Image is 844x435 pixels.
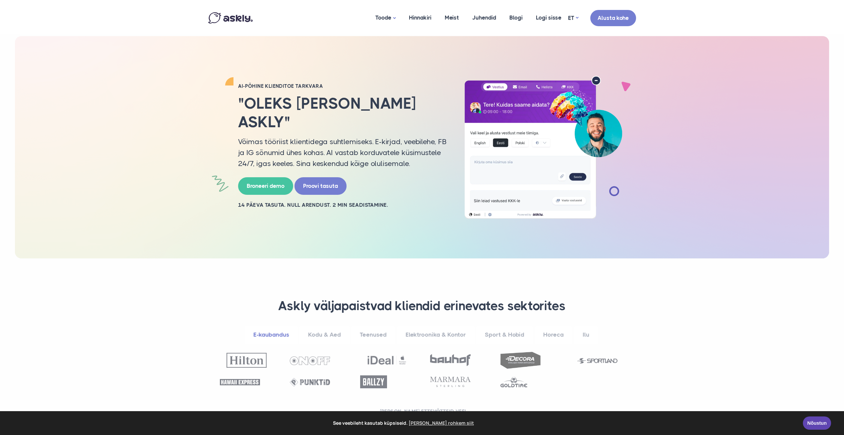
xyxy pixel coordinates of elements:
img: Hawaii Express [220,379,260,385]
a: Kodu & Aed [299,326,350,344]
h3: Askly väljapaistvad kliendid erinevates sektorites [217,298,628,314]
img: Goldtime [500,376,527,387]
img: Ballzy [360,375,387,388]
img: Ideal [367,353,407,368]
h2: ...[PERSON_NAME] ettevõtteid veel [217,408,628,415]
h2: "Oleks [PERSON_NAME] Askly" [238,94,447,131]
a: Toode [369,2,402,34]
span: See veebileht kasutab küpsiseid. [10,418,798,428]
iframe: Askly chat [822,380,839,413]
a: Logi sisse [529,2,568,34]
img: Hilton [227,353,267,368]
img: Askly [208,12,253,24]
a: Juhendid [466,2,503,34]
img: Punktid [290,378,330,386]
a: Meist [438,2,466,34]
a: Blogi [503,2,529,34]
a: Teenused [351,326,395,344]
a: Horeca [535,326,572,344]
img: Marmara Sterling [430,377,470,387]
img: Sportland [577,358,617,363]
a: Ilu [574,326,598,344]
a: ET [568,13,578,23]
h2: AI-PÕHINE KLIENDITOE TARKVARA [238,83,447,89]
a: E-kaubandus [245,326,298,344]
a: Broneeri demo [238,177,293,195]
a: learn more about cookies [408,418,475,428]
p: Võimas tööriist klientidega suhtlemiseks. E-kirjad, veebilehe, FB ja IG sõnumid ühes kohas. AI va... [238,136,447,169]
img: OnOff [290,356,330,365]
h2: 14 PÄEVA TASUTA. NULL ARENDUST. 2 MIN SEADISTAMINE. [238,201,447,209]
a: Elektroonika & Kontor [397,326,475,344]
a: Proovi tasuta [294,177,347,195]
img: AI multilingual chat [457,76,629,219]
img: Bauhof [430,354,470,366]
a: Nõustun [803,416,831,430]
a: Hinnakiri [402,2,438,34]
a: Sport & Hobid [476,326,533,344]
a: Alusta kohe [590,10,636,26]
